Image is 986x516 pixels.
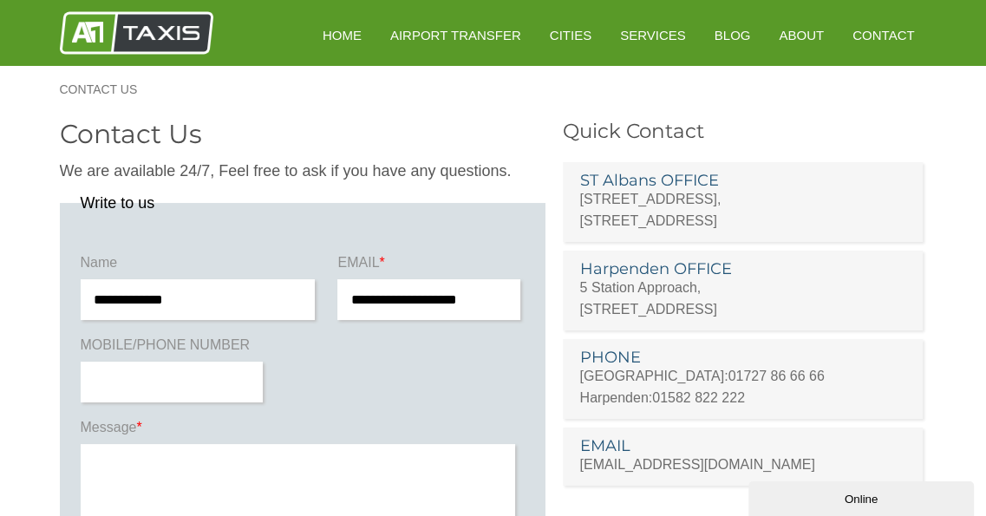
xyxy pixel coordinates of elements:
a: 01582 822 222 [652,390,745,405]
label: Name [81,253,320,279]
h3: ST Albans OFFICE [580,173,906,188]
p: 5 Station Approach, [STREET_ADDRESS] [580,277,906,320]
a: About [767,14,836,56]
h3: Harpenden OFFICE [580,261,906,277]
p: We are available 24/7, Feel free to ask if you have any questions. [60,160,545,182]
p: [GEOGRAPHIC_DATA]: [580,365,906,387]
img: A1 Taxis [60,11,213,55]
label: MOBILE/PHONE NUMBER [81,336,267,362]
legend: Write to us [81,195,155,211]
a: Services [608,14,698,56]
h2: Contact Us [60,121,545,147]
h3: Quick Contact [563,121,927,141]
a: [EMAIL_ADDRESS][DOMAIN_NAME] [580,457,815,472]
a: HOME [310,14,374,56]
p: [STREET_ADDRESS], [STREET_ADDRESS] [580,188,906,232]
iframe: chat widget [748,478,977,516]
h3: PHONE [580,349,906,365]
a: Airport Transfer [378,14,533,56]
a: Blog [702,14,763,56]
p: Harpenden: [580,387,906,408]
a: Cities [538,14,604,56]
h3: EMAIL [580,438,906,454]
label: EMAIL [337,253,524,279]
a: Contact [840,14,926,56]
label: Message [81,418,525,444]
a: Contact Us [60,83,155,95]
a: 01727 86 66 66 [728,369,825,383]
